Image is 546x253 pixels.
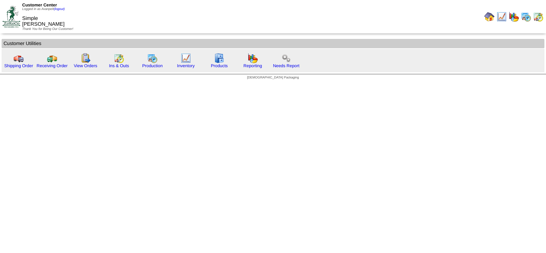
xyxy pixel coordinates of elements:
a: Receiving Order [37,63,68,68]
span: [DEMOGRAPHIC_DATA] Packaging [247,76,299,79]
a: Reporting [243,63,262,68]
span: Simple [PERSON_NAME] [22,16,65,27]
a: Production [142,63,163,68]
img: calendarinout.gif [533,12,543,22]
img: graph.gif [509,12,519,22]
td: Customer Utilities [2,39,544,48]
img: truck.gif [14,53,24,63]
img: ZoRoCo_Logo(Green%26Foil)%20jpg.webp [3,6,20,27]
span: Customer Center [22,3,57,7]
a: Inventory [177,63,195,68]
span: Thank You for Being Our Customer! [22,27,73,31]
a: Shipping Order [4,63,33,68]
img: calendarinout.gif [114,53,124,63]
a: View Orders [74,63,97,68]
a: Needs Report [273,63,299,68]
a: Products [211,63,228,68]
img: calendarprod.gif [521,12,531,22]
img: truck2.gif [47,53,57,63]
img: home.gif [484,12,495,22]
img: workorder.gif [80,53,91,63]
img: cabinet.gif [214,53,224,63]
img: line_graph.gif [181,53,191,63]
img: workflow.png [281,53,291,63]
a: Ins & Outs [109,63,129,68]
img: line_graph.gif [496,12,507,22]
img: calendarprod.gif [147,53,158,63]
a: (logout) [54,7,65,11]
span: Logged in as Avanpelt [22,7,65,11]
img: graph.gif [248,53,258,63]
